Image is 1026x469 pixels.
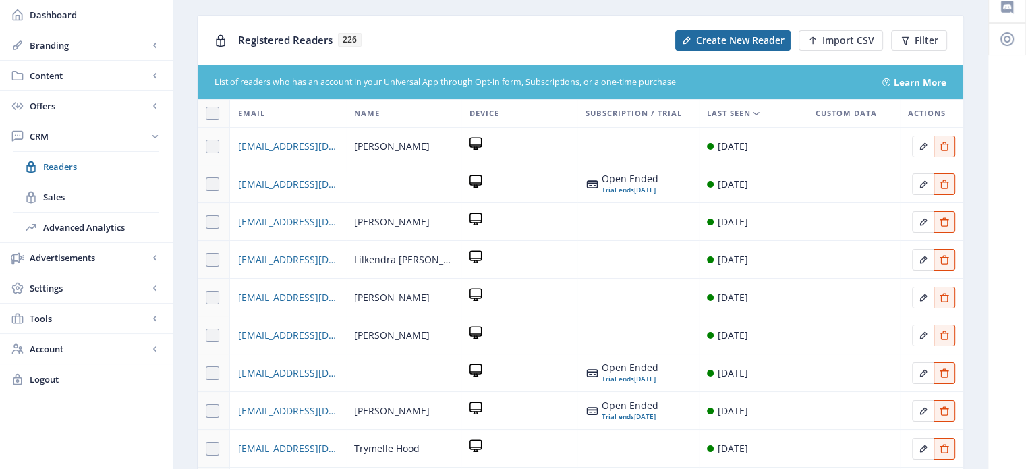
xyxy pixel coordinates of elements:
a: Learn More [894,76,946,89]
a: Edit page [934,138,955,151]
span: Advertisements [30,251,148,265]
a: Edit page [912,365,934,378]
a: Edit page [912,138,934,151]
span: 226 [338,33,362,47]
a: [EMAIL_ADDRESS][DOMAIN_NAME] [238,138,337,155]
span: Sales [43,190,159,204]
span: Branding [30,38,148,52]
span: Trial ends [602,374,634,383]
div: [DATE] [718,365,748,381]
div: [DATE] [718,138,748,155]
span: [PERSON_NAME] [354,138,430,155]
span: Trial ends [602,185,634,194]
a: Edit page [912,403,934,416]
div: List of readers who has an account in your Universal App through Opt-in form, Subscriptions, or a... [215,76,866,89]
div: Open Ended [602,400,658,411]
span: Content [30,69,148,82]
div: [DATE] [602,373,658,384]
span: Dashboard [30,8,162,22]
span: Custom Data [815,105,876,121]
span: [PERSON_NAME] [354,327,430,343]
span: Last Seen [707,105,751,121]
span: Advanced Analytics [43,221,159,234]
a: [EMAIL_ADDRESS][DOMAIN_NAME] [238,176,337,192]
span: Name [354,105,380,121]
a: Readers [13,152,159,182]
span: [PERSON_NAME] [354,214,430,230]
span: CRM [30,130,148,143]
a: Edit page [912,327,934,340]
span: [PERSON_NAME] [354,403,430,419]
div: [DATE] [718,441,748,457]
a: Edit page [912,252,934,265]
span: Device [469,105,499,121]
span: Create New Reader [696,35,785,46]
div: [DATE] [602,184,658,195]
span: Email [238,105,265,121]
a: Edit page [934,289,955,302]
a: [EMAIL_ADDRESS][DOMAIN_NAME] [238,252,337,268]
span: [PERSON_NAME] [354,289,430,306]
div: [DATE] [602,411,658,422]
div: [DATE] [718,327,748,343]
button: Import CSV [799,30,883,51]
span: Settings [30,281,148,295]
a: Sales [13,182,159,212]
span: Subscription / Trial [586,105,682,121]
a: Edit page [934,176,955,189]
div: [DATE] [718,176,748,192]
a: Edit page [934,252,955,265]
a: New page [667,30,791,51]
div: [DATE] [718,289,748,306]
a: Edit page [912,176,934,189]
span: Filter [915,35,938,46]
a: Edit page [912,289,934,302]
span: Readers [43,160,159,173]
a: Edit page [934,365,955,378]
span: Trial ends [602,412,634,421]
div: [DATE] [718,252,748,268]
div: Open Ended [602,173,658,184]
a: Edit page [912,441,934,453]
a: Edit page [934,441,955,453]
span: Account [30,342,148,356]
a: Advanced Analytics [13,213,159,242]
button: Filter [891,30,947,51]
a: Edit page [934,327,955,340]
a: [EMAIL_ADDRESS][DOMAIN_NAME] [238,441,337,457]
a: [EMAIL_ADDRESS][DOMAIN_NAME] [238,214,337,230]
a: Edit page [934,214,955,227]
span: Logout [30,373,162,386]
span: Import CSV [822,35,874,46]
div: Open Ended [602,362,658,373]
span: Registered Readers [238,33,333,47]
a: [EMAIL_ADDRESS][DOMAIN_NAME] [238,403,337,419]
div: [DATE] [718,403,748,419]
a: New page [791,30,883,51]
div: [DATE] [718,214,748,230]
a: [EMAIL_ADDRESS][DOMAIN_NAME] [238,327,337,343]
span: Offers [30,99,148,113]
button: Create New Reader [675,30,791,51]
a: [EMAIL_ADDRESS][DOMAIN_NAME] [238,289,337,306]
span: Actions [908,105,946,121]
a: [EMAIL_ADDRESS][DOMAIN_NAME] [238,365,337,381]
span: Trymelle Hood [354,441,420,457]
span: Lilkendra [PERSON_NAME] [354,252,453,268]
span: Tools [30,312,148,325]
a: Edit page [934,403,955,416]
a: Edit page [912,214,934,227]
